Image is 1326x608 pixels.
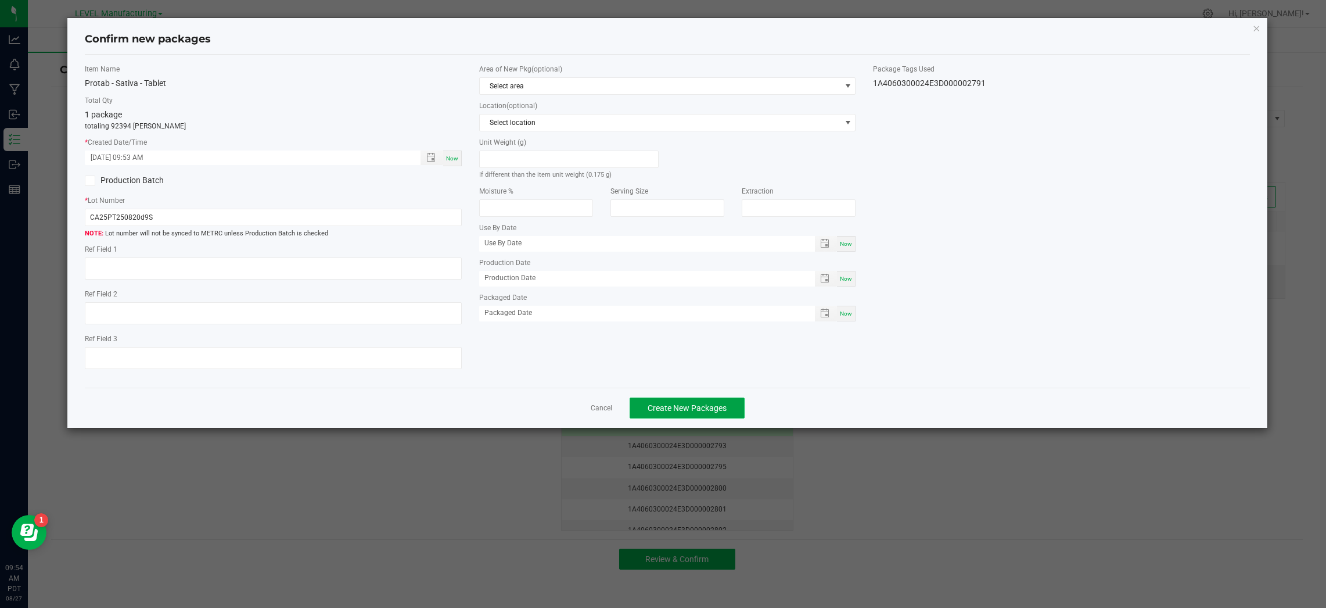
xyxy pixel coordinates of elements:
label: Total Qty [85,95,462,106]
label: Unit Weight (g) [479,137,659,148]
label: Moisture % [479,186,593,196]
input: Production Date [479,271,803,285]
label: Packaged Date [479,292,856,303]
span: (optional) [506,102,537,110]
h4: Confirm new packages [85,32,1250,47]
iframe: Resource center [12,515,46,550]
span: Select location [480,115,841,131]
label: Lot Number [85,195,462,206]
small: If different than the item unit weight (0.175 g) [479,171,612,178]
label: Production Batch [85,174,264,187]
span: Now [840,241,852,247]
span: Now [446,155,458,162]
input: Created Datetime [85,151,408,165]
div: 1A4060300024E3D000002791 [873,77,1250,90]
span: Now [840,310,852,317]
span: Toggle popup [815,271,838,287]
span: (optional) [531,65,562,73]
input: Packaged Date [479,306,803,320]
button: Create New Packages [630,398,745,419]
label: Extraction [742,186,856,196]
label: Location [479,101,856,111]
label: Ref Field 1 [85,244,462,255]
label: Area of New Pkg [479,64,856,74]
span: Lot number will not be synced to METRC unless Production Batch is checked [85,229,462,239]
span: Now [840,276,852,282]
label: Package Tags Used [873,64,1250,74]
span: Create New Packages [648,403,727,413]
label: Ref Field 3 [85,334,462,344]
label: Ref Field 2 [85,289,462,299]
span: Toggle popup [815,306,838,321]
label: Production Date [479,257,856,268]
span: Toggle popup [815,236,838,252]
p: totaling 92394 [PERSON_NAME] [85,121,462,131]
div: Protab - Sativa - Tablet [85,77,462,90]
label: Created Date/Time [85,137,462,148]
label: Item Name [85,64,462,74]
a: Cancel [591,403,612,413]
span: 1 package [85,110,122,119]
label: Serving Size [610,186,724,196]
iframe: Resource center unread badge [34,513,48,527]
span: Select area [480,78,841,94]
span: Toggle popup [421,151,443,165]
span: NO DATA FOUND [479,114,856,131]
label: Use By Date [479,223,856,233]
input: Use By Date [479,236,803,251]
